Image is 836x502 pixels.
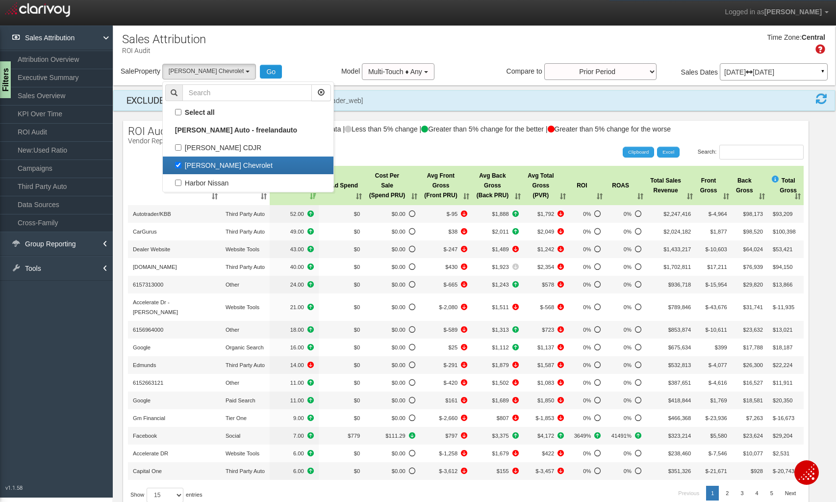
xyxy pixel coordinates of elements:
span: $238,460 [668,450,691,456]
span: Total Gross [780,176,797,195]
span: -746 [477,466,518,476]
span: $-10,603 [705,246,727,252]
span: Autotrader/KBB [133,211,171,217]
span: $16,527 [743,380,763,386]
span: $0 [354,450,360,456]
span: Organic Search [226,344,264,350]
a: Harbor Nissan [163,174,333,192]
span: +12.00 [275,244,313,254]
span: No Data to compare [370,466,415,476]
span: $2,024,182 [663,229,691,235]
th: Avg TotalGross (PVR): activate to sort column ascending [524,166,569,205]
span: $-20,743 [773,468,794,474]
th: FrontGross: activate to sort column ascending [696,166,732,205]
span: -2416 [425,280,467,290]
span: $13,866 [773,282,792,288]
span: $0 [354,229,360,235]
span: No Data to compare% [574,396,601,405]
span: $11,911 [773,380,792,386]
span: $53,421 [773,246,792,252]
span: -5863 [529,466,564,476]
span: $64,024 [743,246,763,252]
label: [PERSON_NAME] Chevrolet [165,159,331,172]
span: Logged in as [725,8,764,16]
a: Previous [673,486,704,501]
span: Excel [662,149,674,155]
span: 6156964000 [133,327,163,333]
span: -844 [529,325,564,335]
a: [PERSON_NAME] Auto - freelandauto [163,121,333,139]
span: $23,632 [743,327,763,333]
span: $1,877 [710,229,727,235]
span: +145 [477,209,518,219]
span: No Data to compare% [610,396,641,405]
span: [DOMAIN_NAME] [133,264,177,270]
span: No Data to compare% [574,413,601,423]
span: -872 [425,262,467,272]
span: -360 [477,378,518,388]
span: -591 [477,244,518,254]
span: $2,531 [773,450,789,456]
span: Accelerate Dr - [PERSON_NAME] [133,299,178,315]
span: -3947 [529,413,564,423]
span: Google [133,344,151,350]
span: -993 [425,396,467,405]
span: -269 [477,449,518,458]
span: -818 [425,378,467,388]
span: +2.00 [275,449,313,458]
span: $100,398 [773,229,796,235]
span: 6157313000 [133,282,163,288]
span: Third Party Auto [226,264,265,270]
span: $0 [354,397,360,403]
span: $98,520 [743,229,763,235]
span: Third Party Auto [226,468,265,474]
span: -1511 [529,396,564,405]
span: No Data to compare% [610,280,641,290]
label: [PERSON_NAME] CDJR [165,141,331,154]
span: $323,214 [668,433,691,439]
span: $418,844 [668,397,691,403]
span: -663 [529,227,564,237]
span: $675,634 [668,344,691,350]
span: -1584 [425,360,467,370]
span: Sale [121,67,134,75]
span: +318 [477,325,518,335]
span: $-4,964 [709,211,727,217]
span: No Data to compare% [610,449,641,458]
span: $0 [354,304,360,310]
span: $1,702,811 [663,264,691,270]
span: No Data to compare% [610,262,641,272]
span: No Data to compare% [610,360,641,370]
span: -148.38 [370,431,415,441]
span: No Data to compare% [610,325,641,335]
span: $-21,671 [705,468,727,474]
a: Next [780,486,801,501]
span: Dates [700,68,718,76]
span: No Data to compare% [574,244,601,254]
span: -944 [425,209,467,219]
span: +28758% [610,431,641,441]
span: No Data to compare% [574,262,601,272]
span: $10,077 [743,450,763,456]
span: $20,350 [773,397,792,403]
th: Cost Per Sale (Spend PRU): activate to sort column ascending [365,166,420,205]
span: +5.00 [275,227,313,237]
span: -878 [425,244,467,254]
span: -518 [477,396,518,405]
span: No Data to compare% [610,413,641,423]
span: No Data to compare [370,227,415,237]
span: $5,580 [710,433,727,439]
a: Clipboard [623,147,654,158]
span: Capital One [133,468,162,474]
div: No data | Less than 5% change | Greater than 5% change for the better | Greater than 5% change fo... [123,126,809,142]
span: $22,224 [773,362,792,368]
span: $13,021 [773,327,792,333]
span: No Data to compare% [610,378,641,388]
span: Facebook [133,433,157,439]
a: ▼ [818,66,827,81]
span: No Data to compare [370,413,415,423]
a: Logged in as[PERSON_NAME] [717,0,836,24]
span: $98,173 [743,211,763,217]
span: -1177 [529,378,564,388]
span: -1728 [529,280,564,290]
